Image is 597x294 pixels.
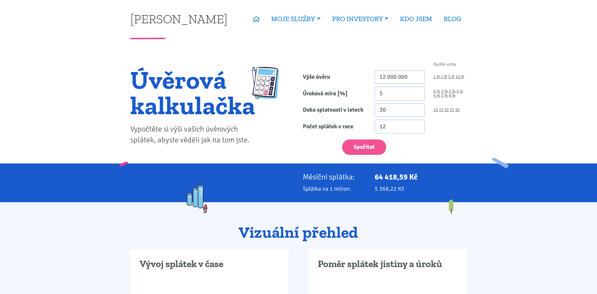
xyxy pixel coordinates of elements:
label: Počet splátek v roce [299,120,371,133]
a: 30 [455,108,460,112]
h3: Vývoj splátek v čase [140,258,279,270]
a: 25 [450,108,454,112]
a: 4 % [433,93,440,98]
span: Rychlé volby [433,62,456,67]
a: PRO INVESTORY [326,12,394,26]
label: Doba splatnosti v letech [299,103,371,117]
p: Vypočtěte si výši vašich úvěrových splátek, abyste věděli jak na tom jste. [130,124,255,146]
a: 0 % [433,89,440,93]
h1: Úvěrová kalkulačka [130,67,255,118]
p: 64 418,59 Kč [375,172,467,181]
label: Úroková míra [%] [299,87,371,100]
a: 5 % [441,93,448,98]
label: Výše úvěru [299,70,371,84]
a: KDO JSEM [394,12,438,26]
a: 10 [433,108,438,112]
p: Měsíční splátka: [303,172,366,181]
p: Splátka na 1 milion: [303,184,366,193]
a: 1 % [441,89,448,93]
a: [PERSON_NAME] [130,12,227,25]
a: MOJE SLUŽBY [265,12,326,26]
a: 5 M [448,75,455,79]
a: 1 M [433,75,440,79]
button: Spočítat [342,139,386,155]
a: 2 % [449,89,455,93]
a: 3 % [456,89,463,93]
a: 6 % [449,93,455,98]
a: 15 [439,108,443,112]
a: 20 [444,108,449,112]
h2: Vizuální přehled [130,224,467,241]
a: 10 M [455,75,464,79]
a: 2 M [441,75,447,79]
a: BLOG [438,12,467,26]
p: 5 368,22 Kč [375,184,467,193]
h3: Poměr splátek jistiny a úroků [318,258,457,270]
